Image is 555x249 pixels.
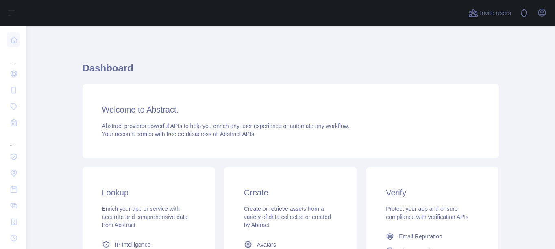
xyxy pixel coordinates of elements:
[83,62,499,81] h1: Dashboard
[467,6,513,19] button: Invite users
[102,206,188,228] span: Enrich your app or service with accurate and comprehensive data from Abstract
[102,123,350,129] span: Abstract provides powerful APIs to help you enrich any user experience or automate any workflow.
[102,104,479,115] h3: Welcome to Abstract.
[102,131,256,137] span: Your account comes with across all Abstract APIs.
[167,131,195,137] span: free credits
[7,132,20,148] div: ...
[244,206,331,228] span: Create or retrieve assets from a variety of data collected or created by Abtract
[244,187,337,198] h3: Create
[257,240,276,249] span: Avatars
[7,49,20,65] div: ...
[386,206,468,220] span: Protect your app and ensure compliance with verification APIs
[480,9,511,18] span: Invite users
[102,187,195,198] h3: Lookup
[383,229,482,244] a: Email Reputation
[386,187,479,198] h3: Verify
[115,240,151,249] span: IP Intelligence
[399,232,442,240] span: Email Reputation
